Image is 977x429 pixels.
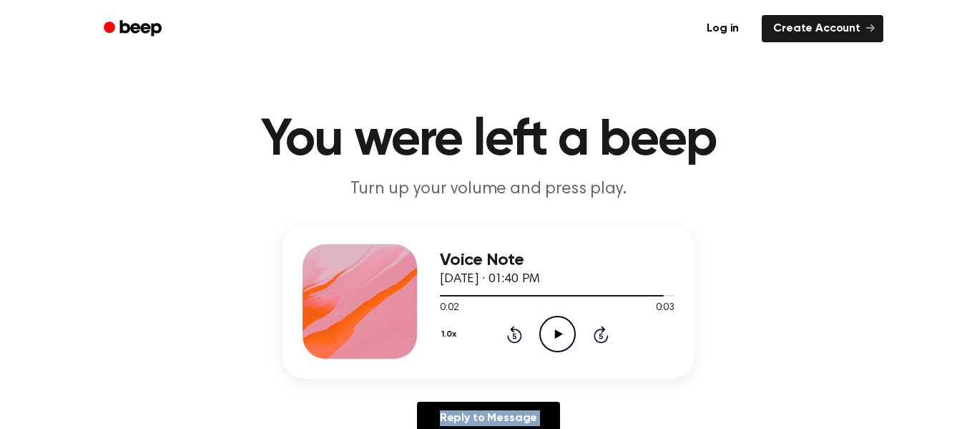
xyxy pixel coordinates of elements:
[692,12,753,45] a: Log in
[214,178,763,201] p: Turn up your volume and press play.
[440,251,674,270] h3: Voice Note
[440,301,458,316] span: 0:02
[440,322,461,347] button: 1.0x
[440,273,540,286] span: [DATE] · 01:40 PM
[762,15,883,42] a: Create Account
[122,115,855,166] h1: You were left a beep
[94,15,175,43] a: Beep
[656,301,674,316] span: 0:03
